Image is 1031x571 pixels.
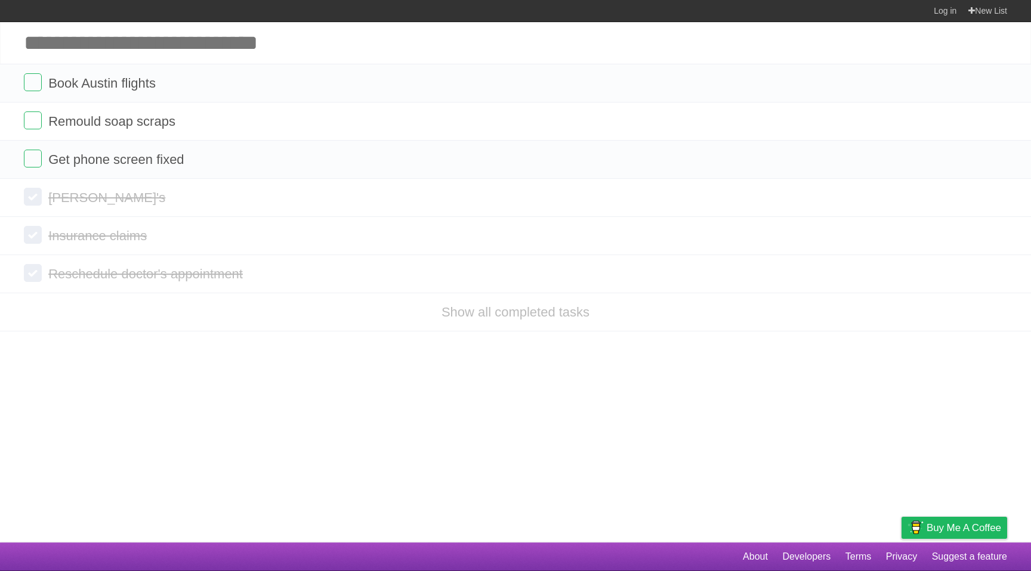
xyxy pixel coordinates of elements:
[442,305,589,319] a: Show all completed tasks
[743,545,768,568] a: About
[48,152,187,167] span: Get phone screen fixed
[907,517,924,538] img: Buy me a coffee
[24,150,42,167] label: Done
[48,228,150,243] span: Insurance claims
[932,545,1007,568] a: Suggest a feature
[927,517,1001,538] span: Buy me a coffee
[48,114,178,129] span: Remould soap scraps
[886,545,917,568] a: Privacy
[24,264,42,282] label: Done
[48,266,246,281] span: Reschedule doctor's appointment
[48,190,168,205] span: [PERSON_NAME]'s
[24,188,42,206] label: Done
[845,545,872,568] a: Terms
[24,111,42,129] label: Done
[782,545,831,568] a: Developers
[24,73,42,91] label: Done
[902,517,1007,539] a: Buy me a coffee
[24,226,42,244] label: Done
[48,76,159,91] span: Book Austin flights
